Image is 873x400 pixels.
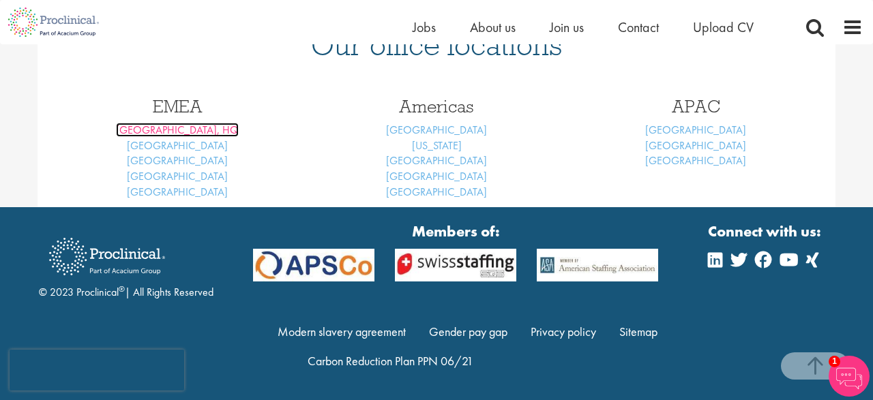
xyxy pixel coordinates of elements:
a: [GEOGRAPHIC_DATA] [386,123,487,137]
a: [GEOGRAPHIC_DATA] [127,138,228,153]
a: Join us [550,18,584,36]
strong: Connect with us: [708,221,824,242]
a: [GEOGRAPHIC_DATA] [645,138,746,153]
sup: ® [119,283,125,294]
a: About us [470,18,516,36]
a: Upload CV [693,18,754,36]
a: [GEOGRAPHIC_DATA] [645,153,746,168]
a: Carbon Reduction Plan PPN 06/21 [308,353,473,369]
img: Chatbot [829,356,870,397]
span: 1 [829,356,840,367]
a: [US_STATE] [412,138,462,153]
img: APSCo [385,249,527,281]
a: [GEOGRAPHIC_DATA] [127,185,228,199]
a: [GEOGRAPHIC_DATA], HQ [116,123,239,137]
a: Sitemap [619,324,657,339]
img: Proclinical Recruitment [39,228,175,285]
h1: Our office locations [58,30,815,60]
h3: Americas [317,97,556,115]
a: Gender pay gap [429,324,507,339]
a: [GEOGRAPHIC_DATA] [386,153,487,168]
a: [GEOGRAPHIC_DATA] [127,153,228,168]
a: Privacy policy [531,324,596,339]
h3: APAC [576,97,815,115]
a: Jobs [413,18,436,36]
iframe: reCAPTCHA [10,350,184,390]
a: [GEOGRAPHIC_DATA] [386,169,487,183]
a: [GEOGRAPHIC_DATA] [645,123,746,137]
strong: Members of: [253,221,659,242]
h3: EMEA [58,97,297,115]
a: [GEOGRAPHIC_DATA] [386,185,487,199]
a: Modern slavery agreement [278,324,406,339]
a: Contact [618,18,659,36]
img: APSCo [243,249,385,281]
img: APSCo [527,249,668,281]
a: [GEOGRAPHIC_DATA] [127,169,228,183]
div: © 2023 Proclinical | All Rights Reserved [39,228,213,301]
